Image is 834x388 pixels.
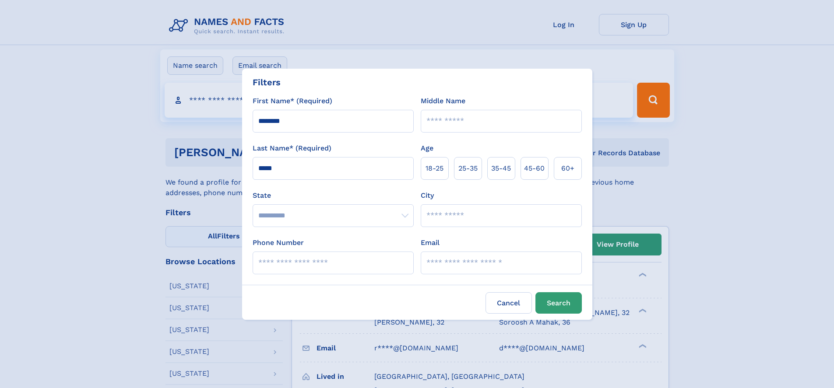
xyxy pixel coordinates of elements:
[524,163,545,174] span: 45‑60
[421,238,440,248] label: Email
[421,143,433,154] label: Age
[491,163,511,174] span: 35‑45
[561,163,574,174] span: 60+
[421,190,434,201] label: City
[253,96,332,106] label: First Name* (Required)
[535,292,582,314] button: Search
[253,143,331,154] label: Last Name* (Required)
[253,238,304,248] label: Phone Number
[421,96,465,106] label: Middle Name
[426,163,443,174] span: 18‑25
[253,190,414,201] label: State
[458,163,478,174] span: 25‑35
[486,292,532,314] label: Cancel
[253,76,281,89] div: Filters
